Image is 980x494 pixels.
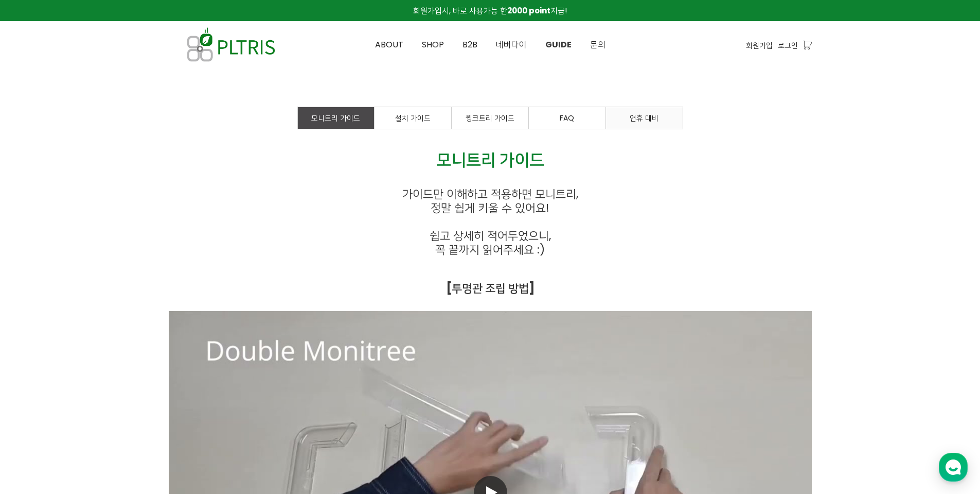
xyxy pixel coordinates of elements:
span: 가이드만 이해하고 적용하면 모니트리, [402,186,578,202]
a: 모니트리 가이드 [298,107,374,129]
span: Messages [85,343,116,351]
a: ABOUT [366,22,413,68]
strong: 2000 point [507,5,550,16]
span: 모니트리 가이드 [311,113,360,123]
span: B2B [462,39,477,50]
span: 설치 가이드 [395,113,431,123]
span: 모니트리 가이드 [436,148,544,171]
span: 쉽고 상세히 적어두었으니, [430,228,551,244]
a: 윙크트리 가이드 [452,107,528,129]
a: Settings [133,327,198,352]
a: GUIDE [536,22,581,68]
a: 네버다이 [487,22,536,68]
span: Settings [152,342,177,350]
span: 정말 쉽게 키울 수 있어요! [431,200,549,216]
a: Home [3,327,68,352]
a: B2B [453,22,487,68]
span: SHOP [422,39,444,50]
span: 꼭 끝까지 읽어주세요 :) [435,242,545,258]
a: SHOP [413,22,453,68]
span: 문의 [590,39,605,50]
span: 회원가입시, 바로 사용가능 한 지급! [413,5,567,16]
span: 네버다이 [496,39,527,50]
span: ABOUT [375,39,403,50]
span: 연휴 대비 [630,113,658,123]
a: 로그인 [778,40,798,51]
span: 윙크트리 가이드 [466,113,514,123]
span: GUIDE [545,39,572,50]
strong: [투명관 조립 방법] [446,280,534,296]
a: FAQ [529,107,605,129]
a: 설치 가이드 [375,107,451,129]
span: FAQ [560,113,574,123]
a: 연휴 대비 [606,107,683,129]
a: 회원가입 [746,40,773,51]
span: Home [26,342,44,350]
a: Messages [68,327,133,352]
a: 문의 [581,22,615,68]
